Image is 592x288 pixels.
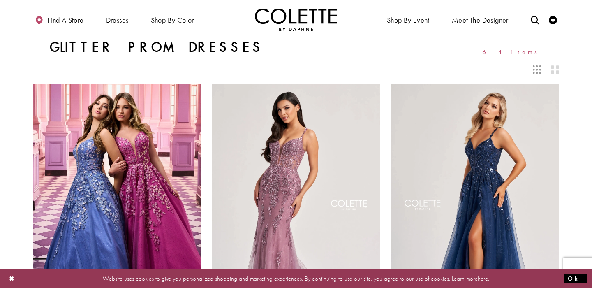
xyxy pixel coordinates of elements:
span: Switch layout to 2 columns [551,65,559,74]
a: Toggle search [529,8,541,31]
span: Shop By Event [385,8,432,31]
span: Shop by color [149,8,196,31]
button: Close Dialog [5,271,19,286]
span: Meet the designer [452,16,509,24]
button: Submit Dialog [564,273,587,283]
a: Check Wishlist [547,8,559,31]
span: Find a store [47,16,84,24]
h1: Glitter Prom Dresses [49,39,264,56]
a: Visit Home Page [255,8,337,31]
span: 64 items [482,49,543,56]
div: Layout Controls [28,60,564,79]
span: Shop By Event [387,16,430,24]
a: here [478,274,488,282]
a: Meet the designer [450,8,511,31]
a: Find a store [33,8,86,31]
p: Website uses cookies to give you personalized shopping and marketing experiences. By continuing t... [59,273,533,284]
img: Colette by Daphne [255,8,337,31]
span: Switch layout to 3 columns [533,65,541,74]
span: Dresses [106,16,129,24]
span: Shop by color [151,16,194,24]
span: Dresses [104,8,131,31]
